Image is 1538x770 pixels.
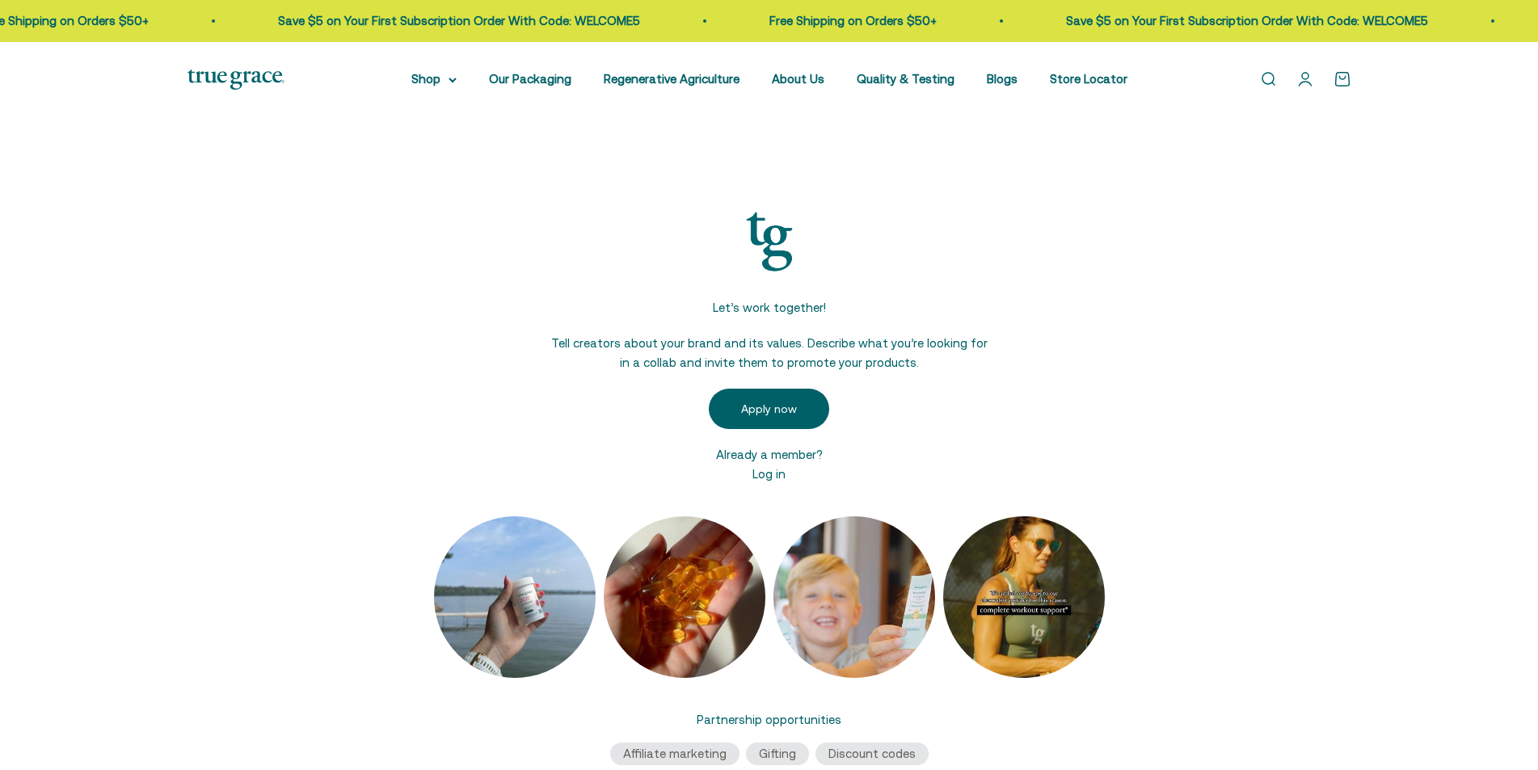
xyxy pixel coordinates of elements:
[815,743,929,765] li: Discount codes
[857,72,954,86] a: Quality & Testing
[604,72,740,86] a: Regenerative Agriculture
[709,389,829,429] a: Apply now
[729,201,810,282] img: True Grace
[489,72,571,86] a: Our Packaging
[1050,72,1127,86] a: Store Locator
[741,14,908,27] a: Free Shipping on Orders $50+
[551,334,988,372] p: Tell creators about your brand and its values. Describe what you’re looking for in a collab and i...
[207,710,1332,730] h2: Partnership opportunities
[713,298,826,318] h1: Let’s work together!
[987,72,1018,86] a: Blogs
[709,445,829,465] p: Already a member?
[610,743,740,765] li: Affiliate marketing
[752,467,786,481] a: Log in
[250,11,612,31] p: Save $5 on Your First Subscription Order With Code: WELCOME5
[1038,11,1400,31] p: Save $5 on Your First Subscription Order With Code: WELCOME5
[772,72,824,86] a: About Us
[411,69,457,89] summary: Shop
[746,743,809,765] li: Gifting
